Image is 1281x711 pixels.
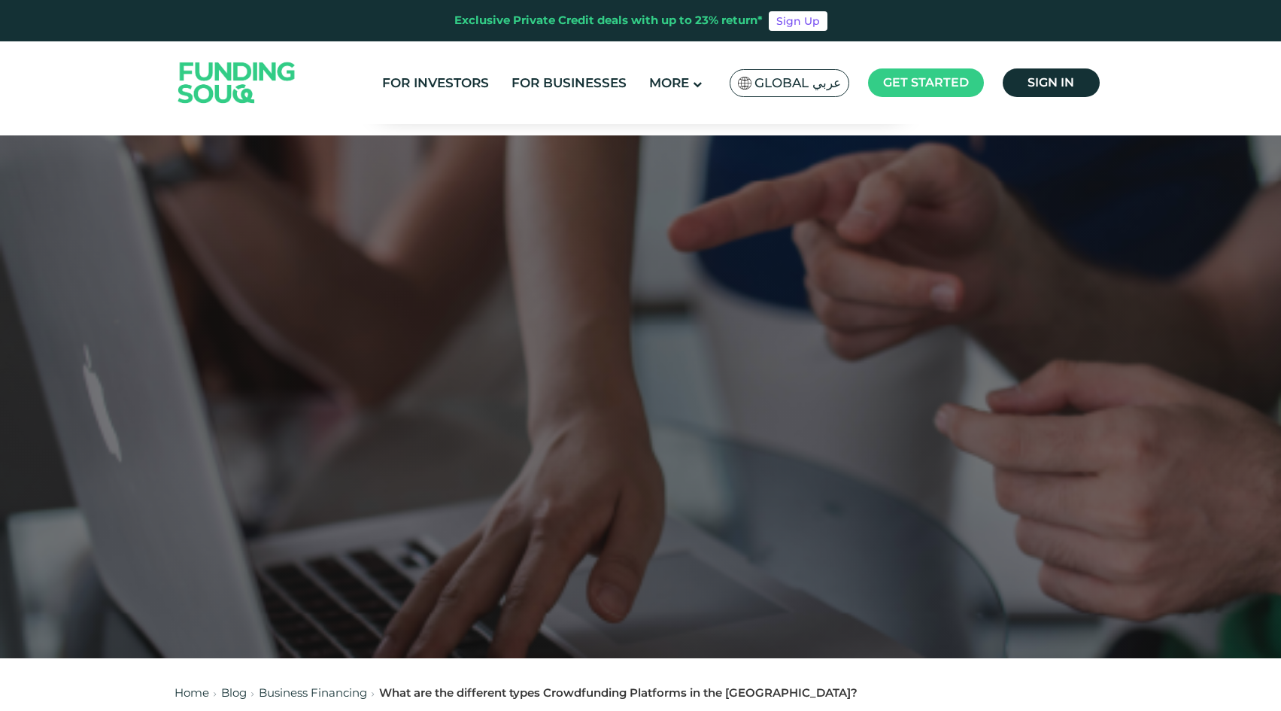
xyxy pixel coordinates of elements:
a: For Businesses [508,71,630,96]
div: What are the different types Crowdfunding Platforms in the [GEOGRAPHIC_DATA]? [379,685,858,702]
a: Business Financing [259,685,367,700]
a: Sign Up [769,11,827,31]
span: More [649,75,689,90]
img: SA Flag [738,77,751,90]
a: Sign in [1003,68,1100,97]
a: Blog [221,685,247,700]
a: Home [175,685,209,700]
a: For Investors [378,71,493,96]
span: Global عربي [754,74,841,92]
span: Get started [883,75,969,90]
div: Exclusive Private Credit deals with up to 23% return* [454,12,763,29]
img: Logo [163,44,311,120]
span: Sign in [1028,75,1074,90]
